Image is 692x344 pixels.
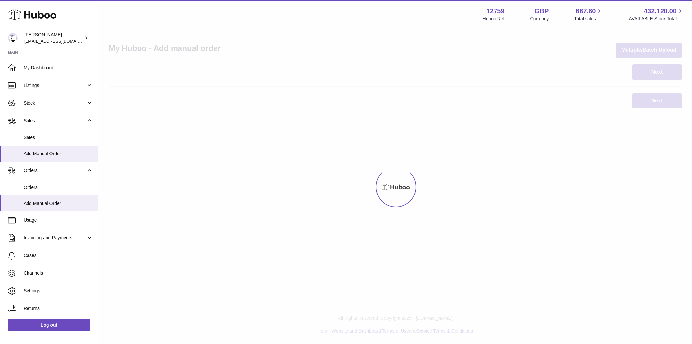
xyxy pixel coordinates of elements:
[24,151,93,157] span: Add Manual Order
[24,100,86,106] span: Stock
[24,135,93,141] span: Sales
[24,200,93,207] span: Add Manual Order
[24,235,86,241] span: Invoicing and Payments
[24,305,93,312] span: Returns
[24,217,93,223] span: Usage
[530,16,549,22] div: Currency
[486,7,505,16] strong: 12759
[644,7,677,16] span: 432,120.00
[24,167,86,173] span: Orders
[629,16,684,22] span: AVAILABLE Stock Total
[24,38,96,44] span: [EMAIL_ADDRESS][DOMAIN_NAME]
[8,33,18,43] img: sofiapanwar@unndr.com
[24,184,93,190] span: Orders
[574,16,603,22] span: Total sales
[574,7,603,22] a: 667.60 Total sales
[8,319,90,331] a: Log out
[24,82,86,89] span: Listings
[629,7,684,22] a: 432,120.00 AVAILABLE Stock Total
[24,288,93,294] span: Settings
[576,7,596,16] span: 667.60
[24,118,86,124] span: Sales
[24,65,93,71] span: My Dashboard
[24,270,93,276] span: Channels
[24,32,83,44] div: [PERSON_NAME]
[483,16,505,22] div: Huboo Ref
[24,252,93,259] span: Cases
[534,7,549,16] strong: GBP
